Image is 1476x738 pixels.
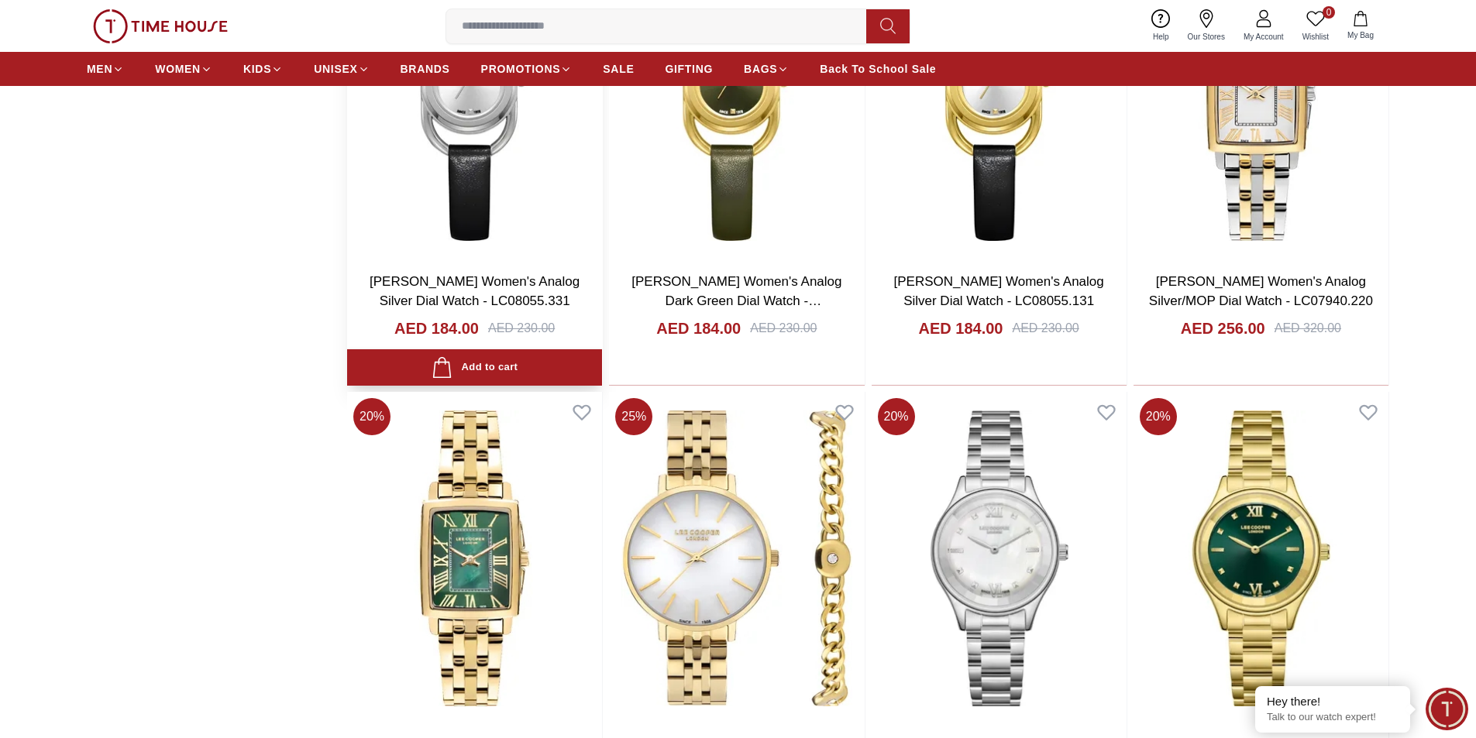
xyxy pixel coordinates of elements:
img: ... [93,9,228,43]
span: 20 % [878,398,915,435]
h4: AED 256.00 [1181,318,1265,339]
p: Talk to our watch expert! [1267,711,1399,724]
h4: AED 184.00 [394,318,479,339]
a: BAGS [744,55,789,83]
img: Lee Cooper Women's Analog Dark Green Dial Watch - LC07940.170 [347,392,602,725]
span: KIDS [243,61,271,77]
span: Back To School Sale [820,61,936,77]
span: UNISEX [314,61,357,77]
a: [PERSON_NAME] Women's Analog Silver Dial Watch - LC08055.131 [893,274,1103,309]
button: My Bag [1338,8,1383,44]
span: WOMEN [155,61,201,77]
span: Help [1147,31,1175,43]
a: SALE [603,55,634,83]
span: BAGS [744,61,777,77]
img: Lee Cooper Women's Analog White Mop Dial Watch - LC07857.120 [609,392,864,725]
span: 20 % [353,398,391,435]
div: AED 320.00 [1275,319,1341,338]
a: KIDS [243,55,283,83]
a: PROMOTIONS [481,55,573,83]
a: Our Stores [1178,6,1234,46]
a: Back To School Sale [820,55,936,83]
button: Add to cart [347,349,602,386]
a: GIFTING [665,55,713,83]
div: AED 230.00 [488,319,555,338]
div: AED 230.00 [750,319,817,338]
div: Hey there! [1267,694,1399,709]
a: 0Wishlist [1293,6,1338,46]
a: [PERSON_NAME] Women's Analog Dark Green Dial Watch - LC08055.177 [631,274,841,328]
a: [PERSON_NAME] Women's Analog Silver Dial Watch - LC08055.331 [370,274,580,309]
a: MEN [87,55,124,83]
div: Add to cart [432,357,518,378]
div: Chat Widget [1426,688,1468,730]
div: AED 230.00 [1012,319,1079,338]
span: BRANDS [401,61,450,77]
h4: AED 184.00 [656,318,741,339]
img: Lee Cooper Women's Analog Dark Green Dial Watch - LC08157.170 [1134,392,1388,725]
a: Help [1144,6,1178,46]
a: UNISEX [314,55,369,83]
span: 0 [1323,6,1335,19]
a: [PERSON_NAME] Women's Analog Silver/MOP Dial Watch - LC07940.220 [1149,274,1373,309]
h4: AED 184.00 [919,318,1003,339]
span: 20 % [1140,398,1177,435]
span: Wishlist [1296,31,1335,43]
span: My Account [1237,31,1290,43]
span: 25 % [615,398,652,435]
a: WOMEN [155,55,212,83]
span: My Bag [1341,29,1380,41]
span: SALE [603,61,634,77]
span: MEN [87,61,112,77]
a: BRANDS [401,55,450,83]
span: Our Stores [1182,31,1231,43]
span: PROMOTIONS [481,61,561,77]
img: Lee Cooper Women's Analog MOP Dial Watch - LC08157.320 [872,392,1127,725]
span: GIFTING [665,61,713,77]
